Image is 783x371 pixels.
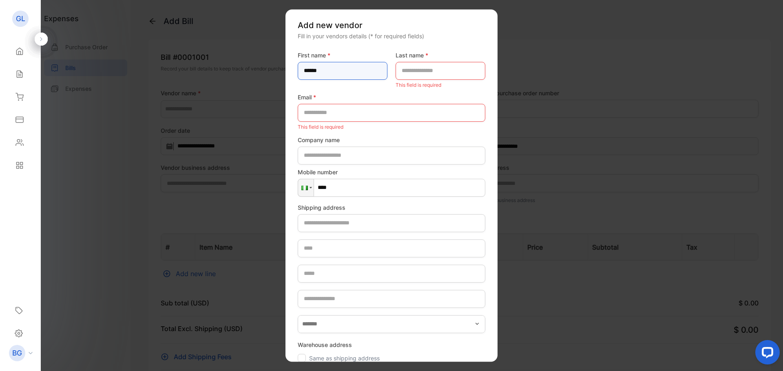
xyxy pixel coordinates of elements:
[298,179,314,196] div: Nigeria: + 234
[298,168,485,176] label: Mobile number
[298,51,387,59] label: First name
[298,136,485,144] label: Company name
[298,32,485,40] div: Fill in your vendors details (* for required fields)
[396,51,485,59] label: Last name
[298,203,485,212] label: Shipping address
[749,337,783,371] iframe: LiveChat chat widget
[16,13,25,24] p: GL
[298,93,485,101] label: Email
[298,122,485,132] p: This field is required
[12,348,22,358] p: BG
[396,80,485,90] p: This field is required
[298,19,485,31] p: Add new vendor
[309,355,380,362] label: Same as shipping address
[298,336,485,353] p: Warehouse address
